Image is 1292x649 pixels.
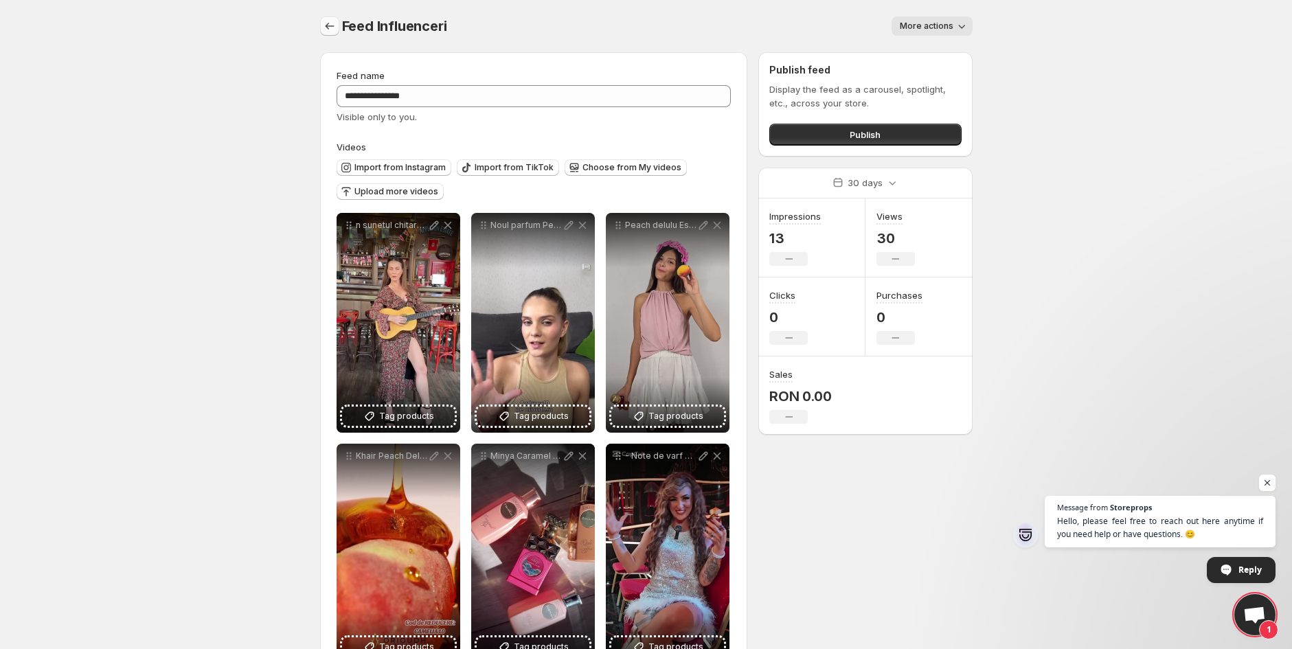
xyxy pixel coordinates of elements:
div: Peach delulu Este un parfum arabesc care nu se joac te seduce din prima cu piersic guava i nectar... [606,213,729,433]
span: Feed Influenceri [342,18,447,34]
h2: Publish feed [769,63,961,77]
p: Noul parfum Peach Delulu l gsii pe orioudh [490,220,562,231]
button: Publish [769,124,961,146]
p: Minya Caramel Dulce by Paris Corner orioudh_ro Totul incepe cu un spectacol olfactiv irezistibil ... [490,451,562,462]
h3: Impressions [769,209,821,223]
span: Feed name [337,70,385,81]
p: RON 0.00 [769,388,831,405]
p: 0 [769,309,808,326]
span: Reply [1238,558,1262,582]
span: Message from [1057,503,1108,511]
h3: Clicks [769,288,795,302]
span: Tag products [379,409,434,423]
p: Display the feed as a carousel, spotlight, etc., across your store. [769,82,961,110]
span: 1 [1259,620,1278,639]
h3: Views [876,209,903,223]
button: Settings [320,16,339,36]
button: Upload more videos [337,183,444,200]
span: Visible only to you. [337,111,417,122]
button: Tag products [342,407,455,426]
span: Choose from My videos [582,162,681,173]
span: Upload more videos [354,186,438,197]
p: - Note de varf Piersica Nectarina Guava Note de mijloc Ghimbir Cardamon Trandafir Note de baza Mo... [625,451,696,462]
span: Publish [850,128,881,141]
span: More actions [900,21,953,32]
span: Import from Instagram [354,162,446,173]
button: Import from TikTok [457,159,559,176]
p: Peach delulu Este un parfum arabesc care nu se joac te seduce din prima cu piersic guava i nectar... [625,220,696,231]
p: 13 [769,230,821,247]
button: More actions [892,16,973,36]
p: Khair Peach Delulu de la [GEOGRAPHIC_DATA] este o declaratie de indrazneala un joc al contrastelo... [356,451,427,462]
div: Open chat [1234,594,1276,635]
span: Storeprops [1110,503,1152,511]
span: Videos [337,141,366,152]
p: 30 days [848,176,883,190]
div: n sunetul chitarei pasiunea danseaz O atingere un zmbet un secret nerostit [PERSON_NAME] un delir... [337,213,460,433]
p: n sunetul chitarei pasiunea danseaz O atingere un zmbet un secret nerostit [PERSON_NAME] un delir... [356,220,427,231]
div: Noul parfum Peach Delulu l gsii pe orioudhTag products [471,213,595,433]
p: 0 [876,309,922,326]
span: Tag products [648,409,703,423]
button: Import from Instagram [337,159,451,176]
span: Import from TikTok [475,162,554,173]
button: Tag products [477,407,589,426]
h3: Sales [769,367,793,381]
span: Tag products [514,409,569,423]
button: Choose from My videos [565,159,687,176]
button: Tag products [611,407,724,426]
h3: Purchases [876,288,922,302]
p: 30 [876,230,915,247]
span: Hello, please feel free to reach out here anytime if you need help or have questions. 😊 [1057,514,1263,540]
